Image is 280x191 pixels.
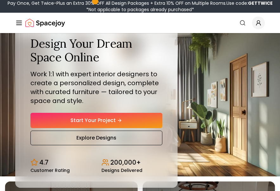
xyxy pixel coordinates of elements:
small: Customer Rating [30,168,70,173]
p: 4.7 [39,158,49,167]
small: Designs Delivered [101,168,142,173]
h1: Design Your Dream Space Online [30,37,162,64]
nav: Global [15,13,265,33]
p: 200,000+ [110,158,141,167]
span: *Not applicable to packages already purchased* [86,6,194,13]
p: Work 1:1 with expert interior designers to create a personalized design, complete with curated fu... [30,70,162,105]
a: Start Your Project [30,113,162,128]
a: Explore Designs [30,131,162,145]
a: Spacejoy [25,17,65,29]
div: Design stats [30,153,162,173]
img: Spacejoy Logo [25,17,65,29]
